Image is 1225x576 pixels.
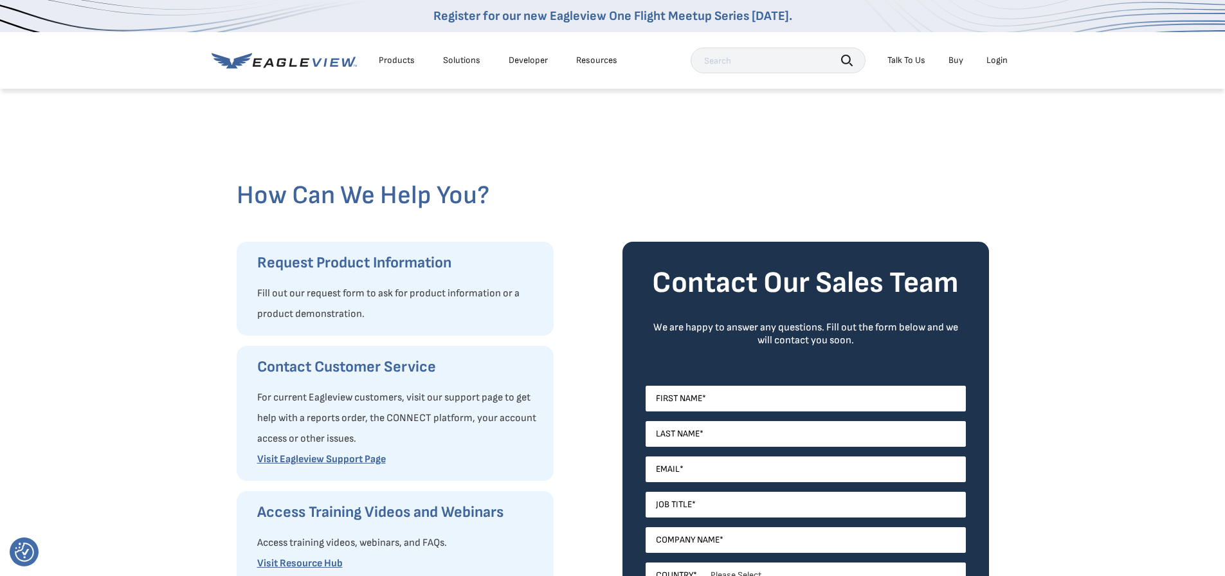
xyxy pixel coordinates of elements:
a: Developer [509,55,548,66]
h2: How Can We Help You? [237,180,989,211]
p: For current Eagleview customers, visit our support page to get help with a reports order, the CON... [257,388,541,449]
strong: Contact Our Sales Team [652,265,959,301]
div: We are happy to answer any questions. Fill out the form below and we will contact you soon. [646,321,966,347]
div: Products [379,55,415,66]
div: Talk To Us [887,55,925,66]
div: Resources [576,55,617,66]
button: Consent Preferences [15,543,34,562]
a: Register for our new Eagleview One Flight Meetup Series [DATE]. [433,8,792,24]
p: Access training videos, webinars, and FAQs. [257,533,541,553]
a: Buy [948,55,963,66]
img: Revisit consent button [15,543,34,562]
div: Solutions [443,55,480,66]
h3: Contact Customer Service [257,357,541,377]
a: Visit Resource Hub [257,557,343,570]
input: Search [691,48,866,73]
div: Login [986,55,1008,66]
a: Visit Eagleview Support Page [257,453,386,465]
h3: Request Product Information [257,253,541,273]
h3: Access Training Videos and Webinars [257,502,541,523]
p: Fill out our request form to ask for product information or a product demonstration. [257,283,541,325]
